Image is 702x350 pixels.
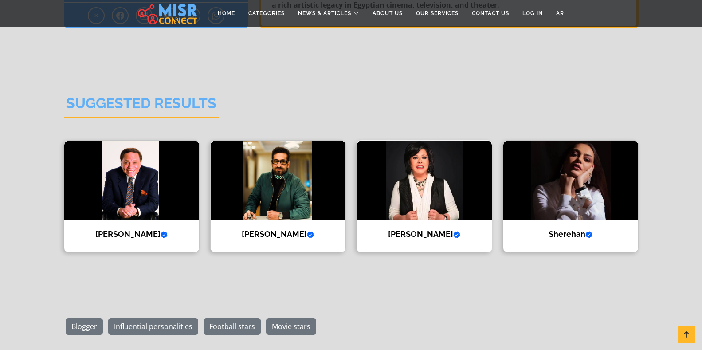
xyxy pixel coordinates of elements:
[498,140,644,253] a: Sherehan Sherehan
[453,231,460,238] svg: Verified account
[217,229,339,239] h4: [PERSON_NAME]
[409,5,465,22] a: Our Services
[549,5,571,22] a: AR
[205,140,351,253] a: Amr Saad [PERSON_NAME]
[204,318,261,335] a: Football stars
[64,141,199,220] img: Adel Emam
[64,95,219,118] h2: Suggested Results
[351,140,498,253] a: Esaad Younis [PERSON_NAME]
[298,9,351,17] span: News & Articles
[108,318,198,335] a: Influential personalities
[366,5,409,22] a: About Us
[138,2,197,24] img: main.misr_connect
[211,141,345,220] img: Amr Saad
[510,229,631,239] h4: Sherehan
[357,141,492,220] img: Esaad Younis
[364,229,485,239] h4: [PERSON_NAME]
[161,231,168,238] svg: Verified account
[307,231,314,238] svg: Verified account
[211,5,242,22] a: Home
[242,5,291,22] a: Categories
[66,318,103,335] a: Blogger
[59,140,205,253] a: Adel Emam [PERSON_NAME]
[465,5,516,22] a: Contact Us
[516,5,549,22] a: Log in
[503,141,638,220] img: Sherehan
[585,231,592,238] svg: Verified account
[266,318,316,335] a: Movie stars
[291,5,366,22] a: News & Articles
[71,229,192,239] h4: [PERSON_NAME]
